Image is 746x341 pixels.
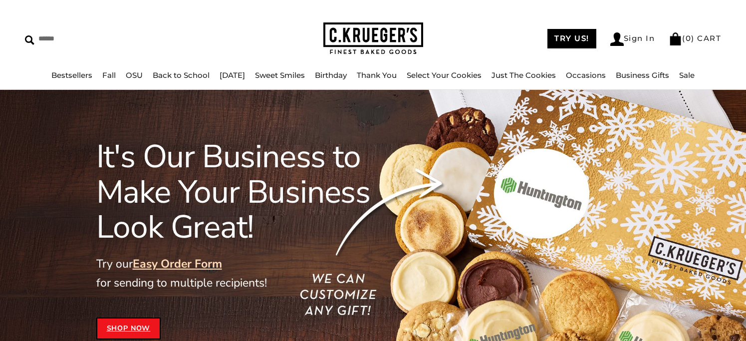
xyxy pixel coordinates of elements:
[669,32,682,45] img: Bag
[96,318,161,340] a: Shop Now
[96,139,414,245] h1: It's Our Business to Make Your Business Look Great!
[102,70,116,80] a: Fall
[255,70,305,80] a: Sweet Smiles
[133,256,222,272] a: Easy Order Form
[153,70,210,80] a: Back to School
[25,35,34,45] img: Search
[220,70,245,80] a: [DATE]
[407,70,482,80] a: Select Your Cookies
[126,70,143,80] a: OSU
[323,22,423,55] img: C.KRUEGER'S
[315,70,347,80] a: Birthday
[616,70,669,80] a: Business Gifts
[610,32,624,46] img: Account
[492,70,556,80] a: Just The Cookies
[566,70,606,80] a: Occasions
[51,70,92,80] a: Bestsellers
[669,33,721,43] a: (0) CART
[25,31,190,46] input: Search
[96,255,414,293] p: Try our for sending to multiple recipients!
[357,70,397,80] a: Thank You
[686,33,692,43] span: 0
[547,29,596,48] a: TRY US!
[610,32,655,46] a: Sign In
[679,70,695,80] a: Sale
